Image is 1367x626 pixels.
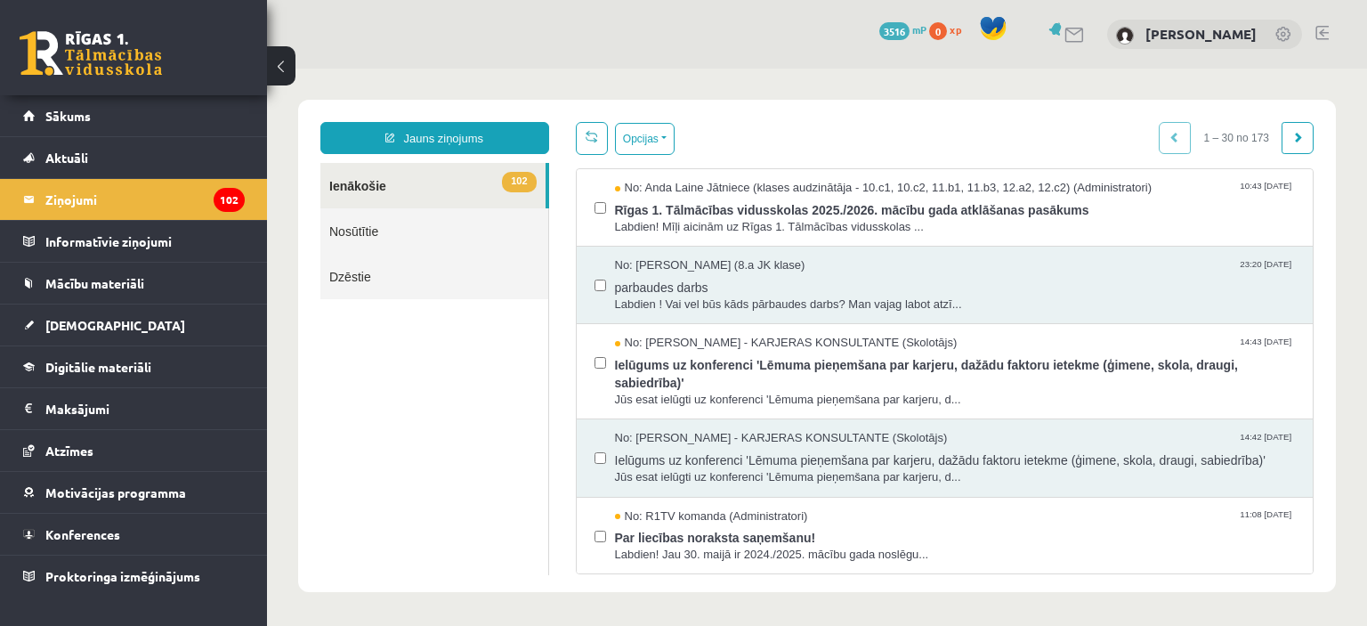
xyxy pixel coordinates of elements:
img: Kārlis Bergs [1116,27,1134,45]
span: Aktuāli [45,150,88,166]
a: Rīgas 1. Tālmācības vidusskola [20,31,162,76]
button: Opcijas [348,54,408,86]
a: [PERSON_NAME] [1145,25,1257,43]
legend: Ziņojumi [45,179,245,220]
span: 11:08 [DATE] [969,440,1028,453]
span: 102 [235,103,269,124]
a: Maksājumi [23,388,245,429]
a: No: Anda Laine Jātniece (klases audzinātāja - 10.c1, 10.c2, 11.b1, 11.b3, 12.a2, 12.c2) (Administ... [348,111,1029,167]
a: No: [PERSON_NAME] - KARJERAS KONSULTANTE (Skolotājs) 14:42 [DATE] Ielūgums uz konferenci 'Lēmuma ... [348,362,1029,417]
span: mP [912,22,926,37]
span: parbaudes darbs [348,206,1029,228]
a: Aktuāli [23,137,245,178]
span: Motivācijas programma [45,484,186,500]
a: Ziņojumi102 [23,179,245,220]
span: No: R1TV komanda (Administratori) [348,440,541,457]
a: [DEMOGRAPHIC_DATA] [23,305,245,346]
span: Ielūgums uz konferenci 'Lēmuma pieņemšana par karjeru, dažādu faktoru ietekme (ģimene, skola, dra... [348,378,1029,401]
span: 10:43 [DATE] [969,111,1028,125]
span: Jūs esat ielūgti uz konferenci 'Lēmuma pieņemšana par karjeru, d... [348,401,1029,418]
a: 3516 mP [879,22,926,37]
span: Atzīmes [45,443,93,459]
span: No: [PERSON_NAME] - KARJERAS KONSULTANTE (Skolotājs) [348,266,691,283]
a: Nosūtītie [53,140,281,185]
span: Ielūgums uz konferenci 'Lēmuma pieņemšana par karjeru, dažādu faktoru ietekme (ģimene, skola, dra... [348,283,1029,323]
span: Konferences [45,526,120,542]
span: xp [950,22,961,37]
span: Par liecības noraksta saņemšanu! [348,456,1029,478]
a: Dzēstie [53,185,281,231]
a: Motivācijas programma [23,472,245,513]
span: Mācību materiāli [45,275,144,291]
span: Jūs esat ielūgti uz konferenci 'Lēmuma pieņemšana par karjeru, d... [348,323,1029,340]
a: Mācību materiāli [23,263,245,304]
a: 0 xp [929,22,970,37]
span: Labdien! Jau 30. maijā ir 2024./2025. mācību gada noslēgu... [348,478,1029,495]
a: Konferences [23,514,245,555]
a: No: R1TV komanda (Administratori) 11:08 [DATE] Par liecības noraksta saņemšanu! Labdien! Jau 30. ... [348,440,1029,495]
legend: Informatīvie ziņojumi [45,221,245,262]
span: 0 [929,22,947,40]
a: No: [PERSON_NAME] - KARJERAS KONSULTANTE (Skolotājs) 14:43 [DATE] Ielūgums uz konferenci 'Lēmuma ... [348,266,1029,339]
span: Labdien ! Vai vel būs kāds pārbaudes darbs? Man vajag labot atzī... [348,228,1029,245]
a: Jauns ziņojums [53,53,282,85]
span: 14:43 [DATE] [969,266,1028,280]
span: 23:20 [DATE] [969,189,1028,202]
span: 1 – 30 no 173 [924,53,1015,85]
a: Informatīvie ziņojumi [23,221,245,262]
span: [DEMOGRAPHIC_DATA] [45,317,185,333]
span: Digitālie materiāli [45,359,151,375]
a: Proktoringa izmēģinājums [23,556,245,597]
a: 102Ienākošie [53,94,279,140]
a: Sākums [23,95,245,136]
legend: Maksājumi [45,388,245,429]
span: No: Anda Laine Jātniece (klases audzinātāja - 10.c1, 10.c2, 11.b1, 11.b3, 12.a2, 12.c2) (Administ... [348,111,886,128]
span: Labdien! Mīļi aicinām uz Rīgas 1. Tālmācības vidusskolas ... [348,150,1029,167]
span: 14:42 [DATE] [969,362,1028,375]
a: Atzīmes [23,430,245,471]
span: No: [PERSON_NAME] - KARJERAS KONSULTANTE (Skolotājs) [348,362,681,378]
span: 3516 [879,22,910,40]
a: No: [PERSON_NAME] (8.a JK klase) 23:20 [DATE] parbaudes darbs Labdien ! Vai vel būs kāds pārbaude... [348,189,1029,244]
span: Proktoringa izmēģinājums [45,568,200,584]
i: 102 [214,188,245,212]
span: No: [PERSON_NAME] (8.a JK klase) [348,189,538,206]
a: Digitālie materiāli [23,346,245,387]
span: Sākums [45,108,91,124]
span: Rīgas 1. Tālmācības vidusskolas 2025./2026. mācību gada atklāšanas pasākums [348,128,1029,150]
